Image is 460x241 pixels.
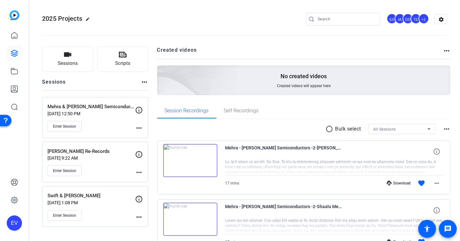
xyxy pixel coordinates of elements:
[42,15,82,22] span: 2025 Projects
[443,125,450,133] mat-icon: more_horiz
[7,215,22,231] div: EV
[395,13,405,24] div: IA
[47,192,135,200] p: Swift & [PERSON_NAME]
[163,203,217,236] img: thumb-nail
[225,144,343,159] span: Mehra - [PERSON_NAME] Semiconductors -2-[PERSON_NAME]-2025-08-22-12-24-24-381-1
[53,168,76,173] span: Enter Session
[224,108,259,113] span: Self Recordings
[53,124,76,129] span: Enter Session
[58,60,78,67] span: Sessions
[403,13,413,24] div: DD
[444,225,452,233] mat-icon: message
[85,17,93,25] mat-icon: edit
[141,78,148,86] mat-icon: more_horiz
[433,179,441,187] mat-icon: more_horiz
[387,13,398,25] ngx-avatar: Erin Silkowski
[53,213,76,218] span: Enter Session
[225,203,343,218] span: Mehra - [PERSON_NAME] Semiconductors -2-Shaalu Mehra-2025-08-22-12-24-24-381-0
[115,60,130,67] span: Scripts
[135,169,143,176] mat-icon: more_horiz
[135,213,143,221] mat-icon: more_horiz
[395,13,406,25] ngx-avatar: Ioanna Athanasopoulos
[135,124,143,132] mat-icon: more_horiz
[47,155,135,161] p: [DATE] 9:22 AM
[42,78,66,90] h2: Sessions
[423,225,431,233] mat-icon: accessibility
[373,127,396,132] span: All Sessions
[403,13,414,25] ngx-avatar: Danielle Davenport
[418,179,425,187] mat-icon: favorite
[277,83,331,88] span: Created videos will appear here
[411,13,422,25] ngx-avatar: Tori Esquivel
[419,13,429,24] div: +1
[335,125,361,133] p: Bulk select
[47,210,82,221] button: Enter Session
[47,111,135,116] p: [DATE] 12:50 PM
[157,46,443,59] h2: Created videos
[47,200,135,205] p: [DATE] 1:08 PM
[97,46,149,72] button: Scripts
[225,181,239,185] span: 17 mins
[42,46,93,72] button: Sessions
[165,108,209,113] span: Session Recordings
[387,13,397,24] div: ES
[47,148,135,155] p: [PERSON_NAME] Re-Records
[326,125,335,133] mat-icon: radio_button_unchecked
[383,181,414,186] div: Download
[86,2,238,141] img: Creted videos background
[47,103,135,110] p: Mehra & [PERSON_NAME] Semiconductors #2
[281,72,327,80] p: No created videos
[10,10,19,20] img: blue-gradient.svg
[443,47,450,55] mat-icon: more_horiz
[47,165,82,176] button: Enter Session
[318,15,375,23] input: Search
[435,15,448,24] mat-icon: settings
[163,144,217,177] img: thumb-nail
[411,13,421,24] div: TE
[47,121,82,132] button: Enter Session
